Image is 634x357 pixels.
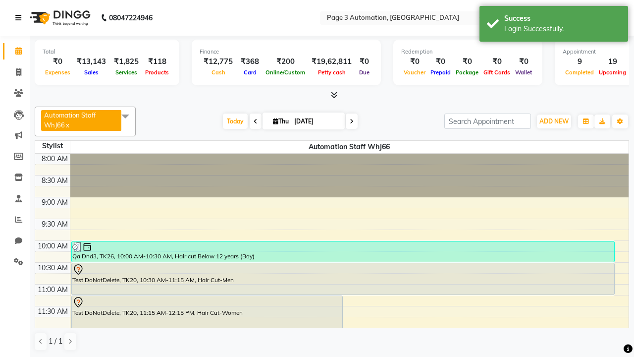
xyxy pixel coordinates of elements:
div: ₹12,775 [200,56,237,67]
div: Redemption [401,48,534,56]
span: Automation Staff WhJ66 [44,111,96,129]
span: Today [223,114,248,129]
span: Sales [82,69,101,76]
span: 1 / 1 [49,336,62,347]
div: ₹0 [513,56,534,67]
span: Upcoming [596,69,629,76]
div: ₹0 [401,56,428,67]
div: ₹1,825 [110,56,143,67]
a: x [65,121,69,129]
span: Card [241,69,259,76]
span: Expenses [43,69,73,76]
div: 10:30 AM [36,263,70,273]
input: 2025-10-02 [291,114,341,129]
button: ADD NEW [537,115,571,128]
div: 11:00 AM [36,285,70,295]
div: ₹118 [143,56,171,67]
span: Due [357,69,372,76]
div: Test DoNotDelete, TK20, 11:15 AM-12:15 PM, Hair Cut-Women [72,296,343,338]
div: 9:30 AM [40,219,70,230]
div: ₹200 [263,56,308,67]
div: Finance [200,48,373,56]
span: Petty cash [316,69,348,76]
span: Gift Cards [481,69,513,76]
div: 19 [596,56,629,67]
span: Automation Staff WhJ66 [70,141,629,153]
div: Stylist [35,141,70,151]
div: 9:00 AM [40,197,70,208]
div: ₹19,62,811 [308,56,356,67]
span: Thu [270,118,291,125]
div: 9 [563,56,596,67]
div: ₹0 [453,56,481,67]
span: Cash [209,69,228,76]
div: ₹0 [428,56,453,67]
span: Package [453,69,481,76]
div: ₹368 [237,56,263,67]
div: 10:00 AM [36,241,70,251]
img: logo [25,4,93,32]
span: Wallet [513,69,534,76]
div: ₹13,143 [73,56,110,67]
div: 8:30 AM [40,176,70,186]
div: 8:00 AM [40,154,70,164]
span: Online/Custom [263,69,308,76]
div: Qa Dnd3, TK26, 10:00 AM-10:30 AM, Hair cut Below 12 years (Boy) [72,241,614,262]
span: Prepaid [428,69,453,76]
b: 08047224946 [109,4,153,32]
div: Test DoNotDelete, TK20, 10:30 AM-11:15 AM, Hair Cut-Men [72,263,614,295]
span: Completed [563,69,596,76]
div: ₹0 [356,56,373,67]
div: 11:30 AM [36,306,70,317]
span: Products [143,69,171,76]
span: ADD NEW [539,118,569,125]
div: ₹0 [43,56,73,67]
input: Search Appointment [444,114,531,129]
div: Total [43,48,171,56]
div: Login Successfully. [504,24,621,34]
div: ₹0 [481,56,513,67]
span: Voucher [401,69,428,76]
span: Services [113,69,140,76]
div: Success [504,13,621,24]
